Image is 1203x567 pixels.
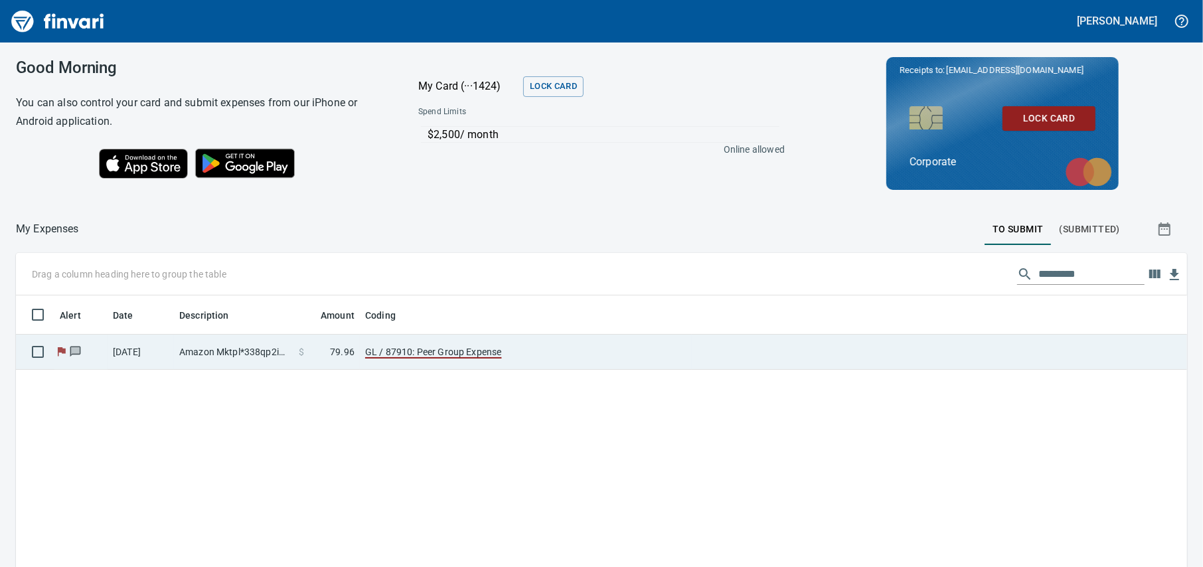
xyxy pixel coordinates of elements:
[16,221,79,237] p: My Expenses
[418,106,624,119] span: Spend Limits
[54,347,68,356] span: Flagged
[303,307,355,323] span: Amount
[365,307,413,323] span: Coding
[68,347,82,356] span: Has messages
[1145,213,1187,245] button: Show transactions within a particular date range
[900,64,1105,77] p: Receipts to:
[113,307,151,323] span: Date
[113,307,133,323] span: Date
[1002,106,1095,131] button: Lock Card
[530,79,577,94] span: Lock Card
[99,149,188,179] img: Download on the App Store
[16,221,79,237] nav: breadcrumb
[179,307,229,323] span: Description
[1060,221,1120,238] span: (Submitted)
[1164,265,1184,285] button: Download table
[365,307,396,323] span: Coding
[32,268,226,281] p: Drag a column heading here to group the table
[60,307,98,323] span: Alert
[1145,264,1164,284] button: Choose columns to display
[945,64,1084,76] span: [EMAIL_ADDRESS][DOMAIN_NAME]
[299,345,304,359] span: $
[1074,11,1161,31] button: [PERSON_NAME]
[16,58,385,77] h3: Good Morning
[8,5,108,37] img: Finvari
[330,345,355,359] span: 79.96
[523,76,584,97] button: Lock Card
[1013,110,1085,127] span: Lock Card
[60,307,81,323] span: Alert
[1078,14,1157,28] h5: [PERSON_NAME]
[428,127,779,143] p: $2,500 / month
[910,154,1095,170] p: Corporate
[108,335,174,370] td: [DATE]
[1059,151,1119,193] img: mastercard.svg
[174,335,293,370] td: Amazon Mktpl*338qp2i13
[993,221,1044,238] span: To Submit
[188,141,302,185] img: Get it on Google Play
[321,307,355,323] span: Amount
[408,143,785,156] p: Online allowed
[179,307,246,323] span: Description
[418,78,518,94] p: My Card (···1424)
[360,335,692,370] td: GL / 87910: Peer Group Expense
[16,94,385,131] h6: You can also control your card and submit expenses from our iPhone or Android application.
